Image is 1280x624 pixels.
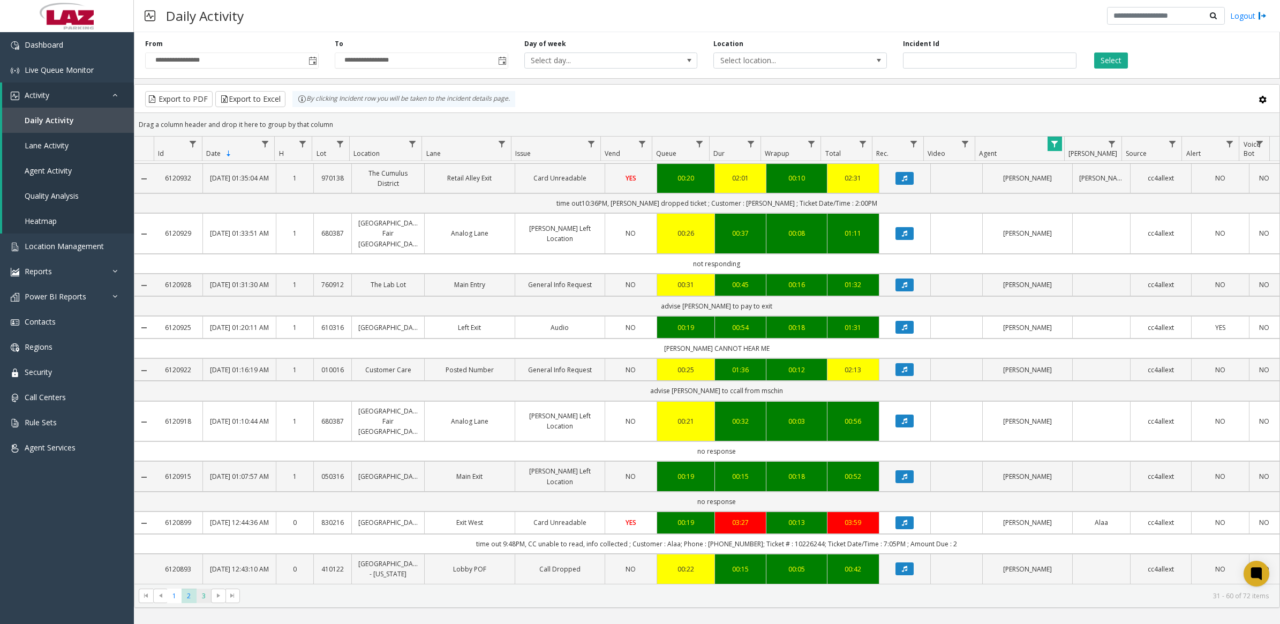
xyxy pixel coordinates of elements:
[989,564,1066,574] a: [PERSON_NAME]
[1198,228,1243,238] a: NO
[145,91,213,107] button: Export to PDF
[154,441,1279,461] td: no response
[1198,365,1243,375] a: NO
[25,90,49,100] span: Activity
[160,517,196,528] a: 6120899
[626,472,636,481] span: NO
[431,365,508,375] a: Posted Number
[773,173,820,183] div: 00:10
[855,137,870,151] a: Total Filter Menu
[626,417,636,426] span: NO
[1137,471,1185,482] a: cc4allext
[605,149,620,158] span: Vend
[834,471,872,482] div: 00:52
[834,564,872,574] div: 00:42
[1198,322,1243,333] a: YES
[522,223,598,244] a: [PERSON_NAME] Left Location
[353,149,380,158] span: Location
[431,517,508,528] a: Exit West
[134,324,154,332] a: Collapse Details
[320,365,345,375] a: 010016
[431,280,508,290] a: Main Entry
[522,365,598,375] a: General Info Request
[283,564,307,574] a: 0
[320,517,345,528] a: 830216
[515,149,531,158] span: Issue
[626,323,636,332] span: NO
[834,517,872,528] a: 03:59
[358,168,418,189] a: The Cumulus District
[11,343,19,352] img: 'icon'
[1244,140,1260,158] span: Voice Bot
[335,39,343,49] label: To
[958,137,973,151] a: Video Filter Menu
[1137,228,1185,238] a: cc4allext
[721,322,760,333] a: 00:54
[626,229,636,238] span: NO
[134,418,154,426] a: Collapse Details
[584,137,598,151] a: Issue Filter Menu
[522,517,598,528] a: Card Unreadable
[664,322,708,333] a: 00:19
[1230,10,1267,21] a: Logout
[1198,173,1243,183] a: NO
[209,564,269,574] a: [DATE] 12:43:10 AM
[209,517,269,528] a: [DATE] 12:44:36 AM
[612,471,650,482] a: NO
[11,293,19,302] img: 'icon'
[25,417,57,427] span: Rule Sets
[834,280,872,290] div: 01:32
[2,158,134,183] a: Agent Activity
[2,183,134,208] a: Quality Analysis
[11,66,19,75] img: 'icon'
[431,564,508,574] a: Lobby POF
[153,589,168,604] span: Go to the previous page
[160,416,196,426] a: 6120918
[25,40,63,50] span: Dashboard
[11,41,19,50] img: 'icon'
[317,149,326,158] span: Lot
[612,365,650,375] a: NO
[11,268,19,276] img: 'icon'
[25,392,66,402] span: Call Centers
[209,228,269,238] a: [DATE] 01:33:51 AM
[773,280,820,290] a: 00:16
[834,228,872,238] div: 01:11
[664,564,708,574] div: 00:22
[664,228,708,238] a: 00:26
[283,228,307,238] a: 1
[721,365,760,375] a: 01:36
[1198,564,1243,574] a: NO
[11,444,19,453] img: 'icon'
[426,149,441,158] span: Lane
[773,365,820,375] a: 00:12
[320,173,345,183] a: 970138
[2,108,134,133] a: Daily Activity
[25,166,72,176] span: Agent Activity
[2,208,134,234] a: Heatmap
[773,228,820,238] a: 00:08
[525,53,662,68] span: Select day...
[522,322,598,333] a: Audio
[1256,365,1273,375] a: NO
[134,230,154,238] a: Collapse Details
[989,517,1066,528] a: [PERSON_NAME]
[721,517,760,528] a: 03:27
[292,91,515,107] div: By clicking Incident row you will be taken to the incident details page.
[25,266,52,276] span: Reports
[773,471,820,482] a: 00:18
[496,53,508,68] span: Toggle popup
[721,173,760,183] a: 02:01
[358,280,418,290] a: The Lab Lot
[160,173,196,183] a: 6120932
[834,173,872,183] a: 02:31
[721,416,760,426] div: 00:32
[664,280,708,290] div: 00:31
[989,228,1066,238] a: [PERSON_NAME]
[664,416,708,426] a: 00:21
[358,471,418,482] a: [GEOGRAPHIC_DATA]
